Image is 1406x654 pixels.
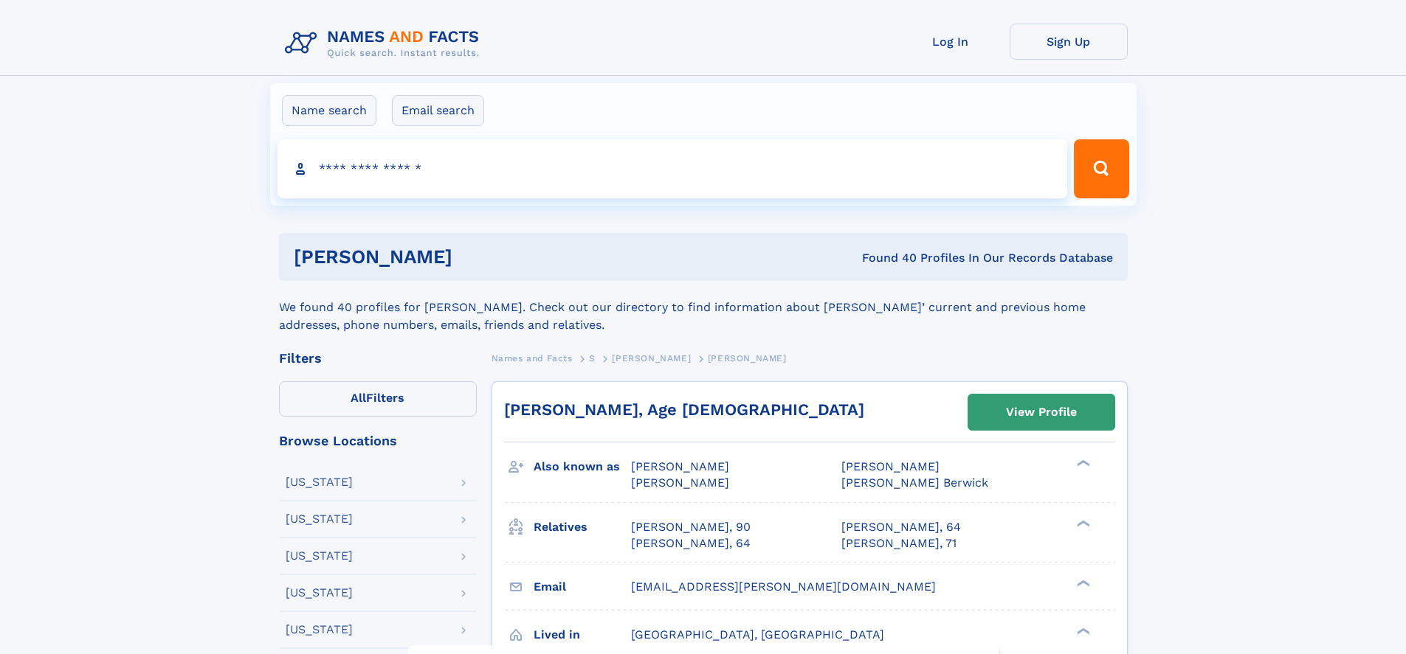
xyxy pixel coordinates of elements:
[631,476,729,490] span: [PERSON_NAME]
[392,95,484,126] label: Email search
[534,515,631,540] h3: Relatives
[1073,518,1091,528] div: ❯
[278,139,1068,198] input: search input
[968,394,1114,430] a: View Profile
[631,627,884,641] span: [GEOGRAPHIC_DATA], [GEOGRAPHIC_DATA]
[1010,24,1128,60] a: Sign Up
[294,248,658,266] h1: [PERSON_NAME]
[279,381,477,417] label: Filters
[286,513,353,525] div: [US_STATE]
[1006,395,1077,429] div: View Profile
[492,349,573,367] a: Names and Facts
[631,459,729,473] span: [PERSON_NAME]
[1073,578,1091,588] div: ❯
[841,519,961,535] a: [PERSON_NAME], 64
[279,24,492,63] img: Logo Names and Facts
[657,250,1113,266] div: Found 40 Profiles In Our Records Database
[534,574,631,599] h3: Email
[631,535,751,552] a: [PERSON_NAME], 64
[1073,626,1091,636] div: ❯
[612,349,691,367] a: [PERSON_NAME]
[282,95,376,126] label: Name search
[534,622,631,647] h3: Lived in
[351,391,366,405] span: All
[286,587,353,599] div: [US_STATE]
[708,353,787,363] span: [PERSON_NAME]
[534,454,631,479] h3: Also known as
[286,550,353,562] div: [US_STATE]
[841,535,957,552] a: [PERSON_NAME], 71
[1073,459,1091,468] div: ❯
[279,434,477,448] div: Browse Locations
[631,580,936,594] span: [EMAIL_ADDRESS][PERSON_NAME][DOMAIN_NAME]
[286,624,353,636] div: [US_STATE]
[631,519,751,535] a: [PERSON_NAME], 90
[279,352,477,365] div: Filters
[286,476,353,488] div: [US_STATE]
[841,459,940,473] span: [PERSON_NAME]
[589,349,596,367] a: S
[892,24,1010,60] a: Log In
[1074,139,1128,198] button: Search Button
[279,281,1128,334] div: We found 40 profiles for [PERSON_NAME]. Check out our directory to find information about [PERSON...
[841,476,988,490] span: [PERSON_NAME] Berwick
[612,353,691,363] span: [PERSON_NAME]
[504,400,864,419] a: [PERSON_NAME], Age [DEMOGRAPHIC_DATA]
[589,353,596,363] span: S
